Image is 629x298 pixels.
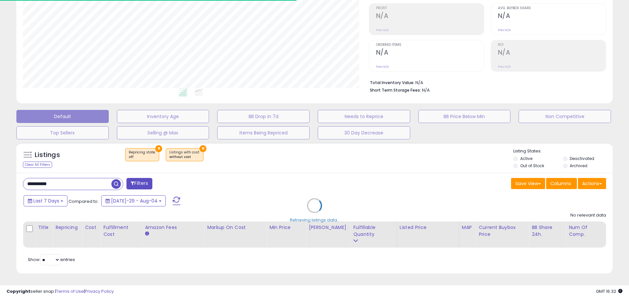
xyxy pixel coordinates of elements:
[498,7,606,10] span: Avg. Buybox Share
[376,49,484,58] h2: N/A
[498,49,606,58] h2: N/A
[370,78,601,86] li: N/A
[85,288,114,294] a: Privacy Policy
[370,80,414,85] b: Total Inventory Value:
[7,289,114,295] div: seller snap | |
[596,288,622,294] span: 2025-08-12 16:32 GMT
[56,288,84,294] a: Terms of Use
[16,110,109,123] button: Default
[117,110,209,123] button: Inventory Age
[519,110,611,123] button: Non Competitive
[376,65,389,69] small: Prev: N/A
[290,217,339,223] div: Retrieving listings data..
[217,110,310,123] button: BB Drop in 7d
[376,12,484,21] h2: N/A
[422,87,430,93] span: N/A
[498,65,511,69] small: Prev: N/A
[498,28,511,32] small: Prev: N/A
[418,110,511,123] button: BB Price Below Min
[498,43,606,47] span: ROI
[117,126,209,139] button: Selling @ Max
[370,87,421,93] b: Short Term Storage Fees:
[376,43,484,47] span: Ordered Items
[217,126,310,139] button: Items Being Repriced
[318,110,410,123] button: Needs to Reprice
[7,288,30,294] strong: Copyright
[16,126,109,139] button: Top Sellers
[376,28,389,32] small: Prev: N/A
[318,126,410,139] button: 30 Day Decrease
[498,12,606,21] h2: N/A
[376,7,484,10] span: Profit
